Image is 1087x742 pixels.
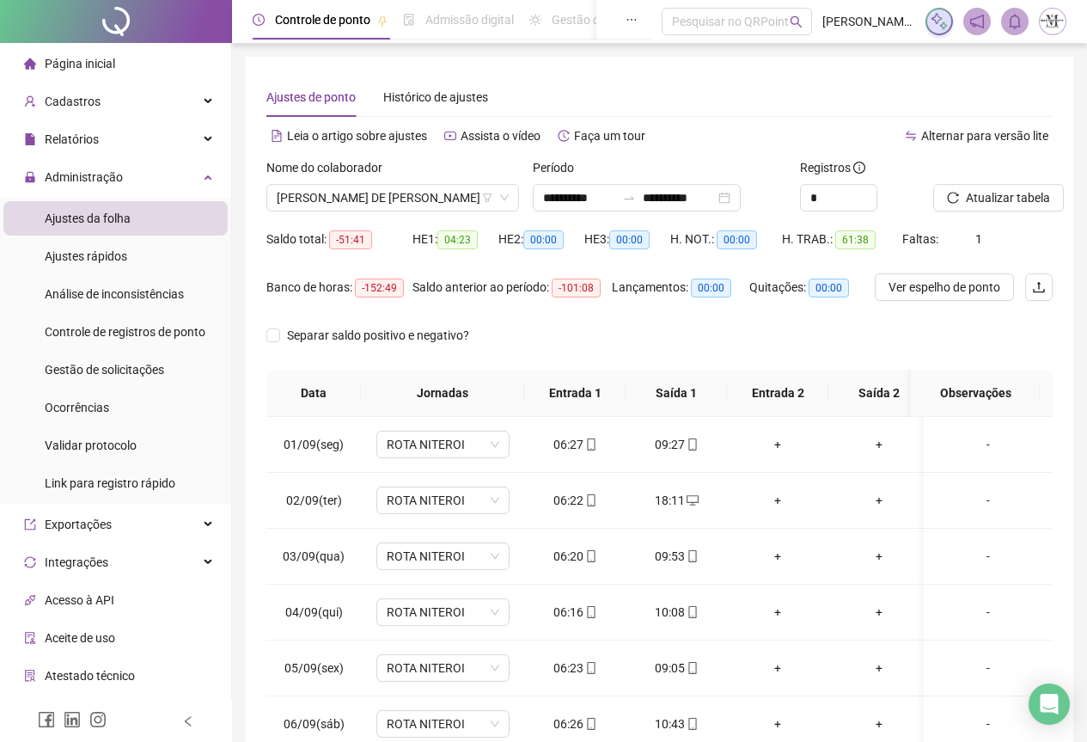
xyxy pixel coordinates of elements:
span: Faça um tour [574,129,645,143]
span: [PERSON_NAME] - TRANSMARTINS [822,12,915,31]
div: + [741,547,815,566]
div: - [937,603,1039,622]
span: mobile [685,606,699,618]
span: filter [482,193,492,203]
span: ROTA NITEROI [387,599,499,625]
span: Ocorrências [45,401,109,414]
span: mobile [685,662,699,674]
span: 04/09(qui) [285,605,343,619]
div: Open Intercom Messenger [1029,684,1070,725]
span: Administração [45,170,123,184]
span: search [790,15,803,28]
span: Histórico de ajustes [383,90,488,104]
span: instagram [89,711,107,728]
div: + [741,491,815,510]
span: sync [24,556,36,568]
span: mobile [685,438,699,451]
span: 02/09(ter) [286,494,342,507]
span: 00:00 [609,230,650,249]
th: Data [266,370,361,417]
span: 05/09(sex) [284,661,344,675]
div: Quitações: [749,278,870,297]
img: sparkle-icon.fc2bf0ac1784a2077858766a79e2daf3.svg [930,12,949,31]
span: -101:08 [552,279,601,297]
div: + [842,435,916,454]
div: + [741,603,815,622]
div: - [937,491,1039,510]
span: Separar saldo positivo e negativo? [280,326,476,345]
span: 61:38 [835,230,876,249]
div: HE 1: [412,230,498,249]
span: 00:00 [523,230,564,249]
span: pushpin [377,15,388,26]
span: Análise de inconsistências [45,287,184,301]
span: 00:00 [691,279,731,297]
span: swap-right [622,191,636,205]
th: Entrada 2 [727,370,828,417]
span: mobile [583,718,597,730]
div: 09:53 [639,547,713,566]
img: 67331 [1040,9,1066,34]
span: ROTA NITEROI [387,655,499,681]
span: file [24,133,36,145]
th: Saída 1 [626,370,727,417]
span: Leia o artigo sobre ajustes [287,129,427,143]
div: Saldo total: [266,230,412,249]
span: home [24,58,36,70]
span: Admissão digital [425,13,514,27]
span: Atestado técnico [45,669,135,683]
th: Entrada 1 [524,370,626,417]
span: swap [905,130,917,142]
div: Lançamentos: [612,278,749,297]
div: 06:22 [538,491,612,510]
div: + [842,714,916,733]
th: Saída 2 [828,370,930,417]
span: Controle de registros de ponto [45,325,205,339]
button: Atualizar tabela [933,184,1064,212]
span: Ajustes rápidos [45,249,127,263]
span: Controle de ponto [275,13,370,27]
span: upload [1032,280,1046,294]
label: Nome do colaborador [266,158,394,177]
div: HE 3: [584,230,670,249]
span: facebook [38,711,55,728]
div: 06:26 [538,714,612,733]
span: Gestão de solicitações [45,363,164,377]
span: mobile [583,606,597,618]
span: sun [529,14,541,26]
span: Observações [925,383,1026,402]
label: Período [533,158,585,177]
span: Alternar para versão lite [921,129,1048,143]
span: mobile [583,550,597,562]
span: info-circle [853,162,865,174]
span: solution [24,670,36,682]
th: Observações [911,370,1040,417]
div: + [741,714,815,733]
span: ROTA NITEROI [387,488,499,513]
div: 10:43 [639,714,713,733]
div: HE 2: [498,230,584,249]
span: Faltas: [902,232,941,246]
span: Exportações [45,518,112,531]
span: reload [947,192,959,204]
span: desktop [685,494,699,506]
div: + [842,491,916,510]
span: mobile [583,662,597,674]
div: + [842,659,916,678]
span: notification [969,14,985,29]
span: Página inicial [45,57,115,71]
span: down [499,193,510,203]
span: 00:00 [809,279,849,297]
span: api [24,594,36,606]
span: audit [24,632,36,644]
span: ROTA NITEROI [387,543,499,569]
div: 06:20 [538,547,612,566]
div: 18:11 [639,491,713,510]
span: user-add [24,95,36,107]
div: 10:08 [639,603,713,622]
span: -152:49 [355,279,404,297]
span: bell [1007,14,1023,29]
span: Aceite de uso [45,631,115,645]
span: mobile [583,494,597,506]
div: 09:27 [639,435,713,454]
